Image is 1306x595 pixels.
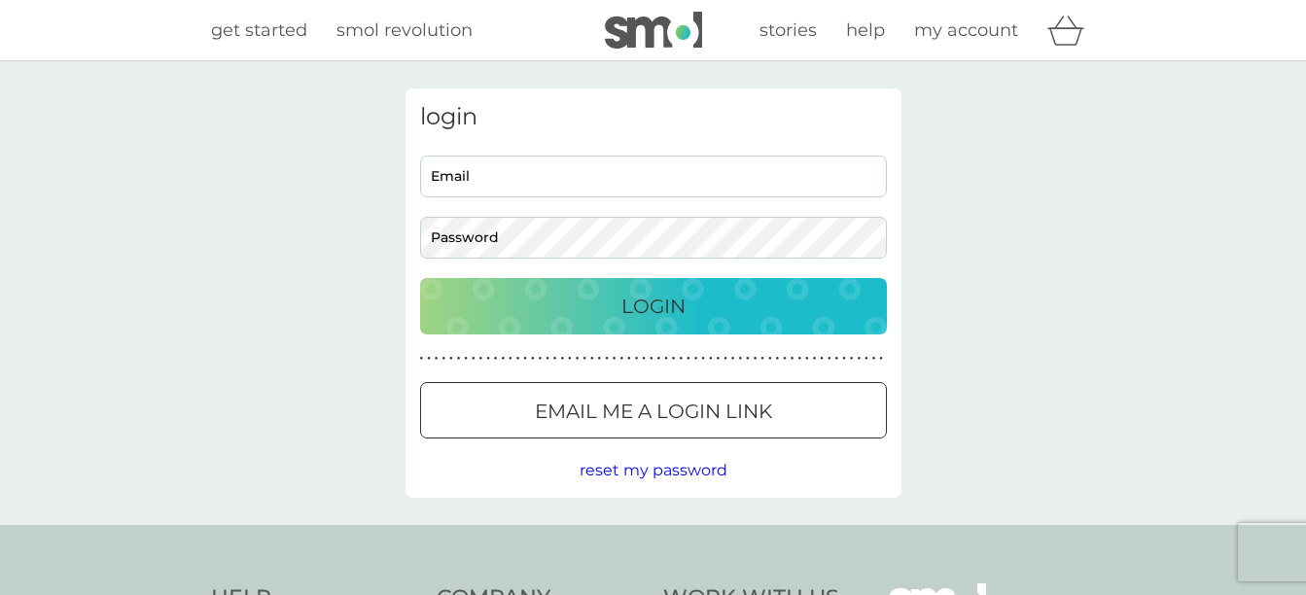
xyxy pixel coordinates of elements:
p: ● [879,354,883,364]
p: ● [598,354,602,364]
p: ● [486,354,490,364]
p: ● [828,354,831,364]
p: ● [813,354,817,364]
p: ● [427,354,431,364]
p: ● [672,354,676,364]
p: ● [650,354,653,364]
p: ● [494,354,498,364]
span: my account [914,19,1018,41]
p: ● [449,354,453,364]
p: ● [709,354,713,364]
p: Email me a login link [535,396,772,427]
p: ● [738,354,742,364]
p: ● [501,354,505,364]
p: ● [657,354,661,364]
p: ● [768,354,772,364]
span: help [846,19,885,41]
p: ● [553,354,557,364]
p: ● [590,354,594,364]
p: ● [457,354,461,364]
a: stories [759,17,817,45]
p: ● [605,354,609,364]
p: ● [568,354,572,364]
p: ● [539,354,543,364]
p: ● [627,354,631,364]
p: ● [635,354,639,364]
p: ● [717,354,721,364]
p: ● [472,354,476,364]
p: ● [783,354,787,364]
span: get started [211,19,307,41]
span: reset my password [580,461,727,479]
p: ● [791,354,794,364]
p: ● [805,354,809,364]
a: smol revolution [336,17,473,45]
p: ● [464,354,468,364]
h3: login [420,103,887,131]
p: ● [694,354,698,364]
p: ● [576,354,580,364]
p: ● [523,354,527,364]
p: ● [516,354,520,364]
a: get started [211,17,307,45]
div: basket [1047,11,1096,50]
p: ● [582,354,586,364]
p: ● [509,354,512,364]
p: ● [531,354,535,364]
p: ● [797,354,801,364]
p: ● [776,354,780,364]
button: Email me a login link [420,382,887,438]
p: ● [835,354,839,364]
p: ● [664,354,668,364]
button: Login [420,278,887,334]
p: ● [731,354,735,364]
p: ● [441,354,445,364]
span: stories [759,19,817,41]
p: ● [619,354,623,364]
p: ● [842,354,846,364]
button: reset my password [580,458,727,483]
p: ● [420,354,424,364]
p: ● [724,354,727,364]
p: ● [613,354,617,364]
p: ● [701,354,705,364]
p: ● [435,354,439,364]
p: ● [865,354,868,364]
p: ● [850,354,854,364]
p: ● [560,354,564,364]
p: ● [760,354,764,364]
img: smol [605,12,702,49]
p: ● [857,354,861,364]
p: ● [872,354,876,364]
p: ● [479,354,483,364]
a: my account [914,17,1018,45]
p: ● [746,354,750,364]
p: ● [642,354,646,364]
p: ● [546,354,549,364]
p: ● [687,354,690,364]
p: ● [754,354,758,364]
a: help [846,17,885,45]
p: Login [621,291,686,322]
p: ● [820,354,824,364]
p: ● [679,354,683,364]
span: smol revolution [336,19,473,41]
